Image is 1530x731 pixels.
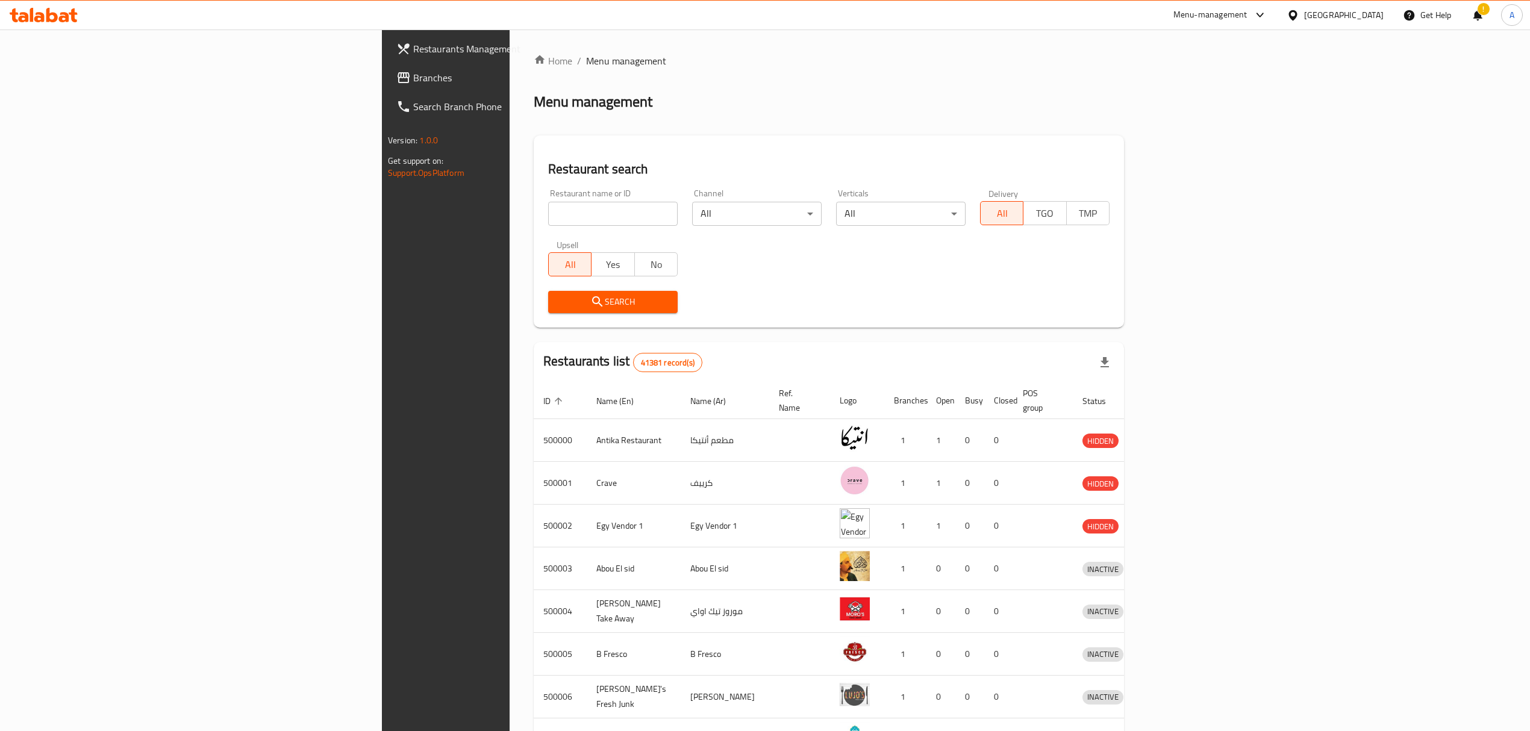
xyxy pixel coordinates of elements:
[1173,8,1247,22] div: Menu-management
[984,505,1013,547] td: 0
[388,132,417,148] span: Version:
[543,352,702,372] h2: Restaurants list
[985,205,1019,222] span: All
[534,54,1124,68] nav: breadcrumb
[634,357,702,369] span: 41381 record(s)
[1066,201,1110,225] button: TMP
[840,679,870,709] img: Lujo's Fresh Junk
[984,633,1013,676] td: 0
[548,202,678,226] input: Search for restaurant name or ID..
[926,676,955,718] td: 0
[554,256,587,273] span: All
[690,394,742,408] span: Name (Ar)
[988,189,1019,198] label: Delivery
[413,99,628,114] span: Search Branch Phone
[1510,8,1514,22] span: A
[634,252,678,276] button: No
[1082,519,1119,533] div: HIDDEN
[596,256,629,273] span: Yes
[681,633,769,676] td: B Fresco
[591,252,634,276] button: Yes
[840,508,870,538] img: Egy Vendor 1
[884,419,926,462] td: 1
[548,291,678,313] button: Search
[543,394,566,408] span: ID
[1023,201,1066,225] button: TGO
[1082,562,1123,576] span: INACTIVE
[884,462,926,505] td: 1
[681,676,769,718] td: [PERSON_NAME]
[387,63,637,92] a: Branches
[1028,205,1061,222] span: TGO
[955,633,984,676] td: 0
[1082,520,1119,533] span: HIDDEN
[558,294,668,310] span: Search
[413,70,628,85] span: Branches
[681,462,769,505] td: كرييف
[1082,647,1123,661] span: INACTIVE
[926,419,955,462] td: 1
[548,252,592,276] button: All
[1082,690,1123,705] div: INACTIVE
[840,423,870,453] img: Antika Restaurant
[884,633,926,676] td: 1
[1082,562,1123,576] div: INACTIVE
[388,165,464,181] a: Support.OpsPlatform
[984,676,1013,718] td: 0
[926,547,955,590] td: 0
[1090,348,1119,377] div: Export file
[955,676,984,718] td: 0
[955,419,984,462] td: 0
[926,462,955,505] td: 1
[692,202,822,226] div: All
[413,42,628,56] span: Restaurants Management
[984,547,1013,590] td: 0
[388,153,443,169] span: Get support on:
[681,505,769,547] td: Egy Vendor 1
[596,394,649,408] span: Name (En)
[955,590,984,633] td: 0
[387,34,637,63] a: Restaurants Management
[681,590,769,633] td: موروز تيك اواي
[884,505,926,547] td: 1
[557,240,579,249] label: Upsell
[640,256,673,273] span: No
[779,386,816,415] span: Ref. Name
[1082,394,1122,408] span: Status
[1082,605,1123,618] span: INACTIVE
[984,590,1013,633] td: 0
[884,676,926,718] td: 1
[840,465,870,496] img: Crave
[1304,8,1384,22] div: [GEOGRAPHIC_DATA]
[836,202,966,226] div: All
[681,547,769,590] td: Abou El sid
[984,419,1013,462] td: 0
[926,505,955,547] td: 1
[548,160,1110,178] h2: Restaurant search
[830,382,884,419] th: Logo
[984,462,1013,505] td: 0
[840,594,870,624] img: Moro's Take Away
[1072,205,1105,222] span: TMP
[926,633,955,676] td: 0
[884,382,926,419] th: Branches
[1082,477,1119,491] span: HIDDEN
[840,551,870,581] img: Abou El sid
[955,547,984,590] td: 0
[1082,434,1119,448] span: HIDDEN
[419,132,438,148] span: 1.0.0
[926,382,955,419] th: Open
[926,590,955,633] td: 0
[980,201,1023,225] button: All
[955,462,984,505] td: 0
[955,505,984,547] td: 0
[681,419,769,462] td: مطعم أنتيكا
[387,92,637,121] a: Search Branch Phone
[840,636,870,667] img: B Fresco
[1023,386,1058,415] span: POS group
[955,382,984,419] th: Busy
